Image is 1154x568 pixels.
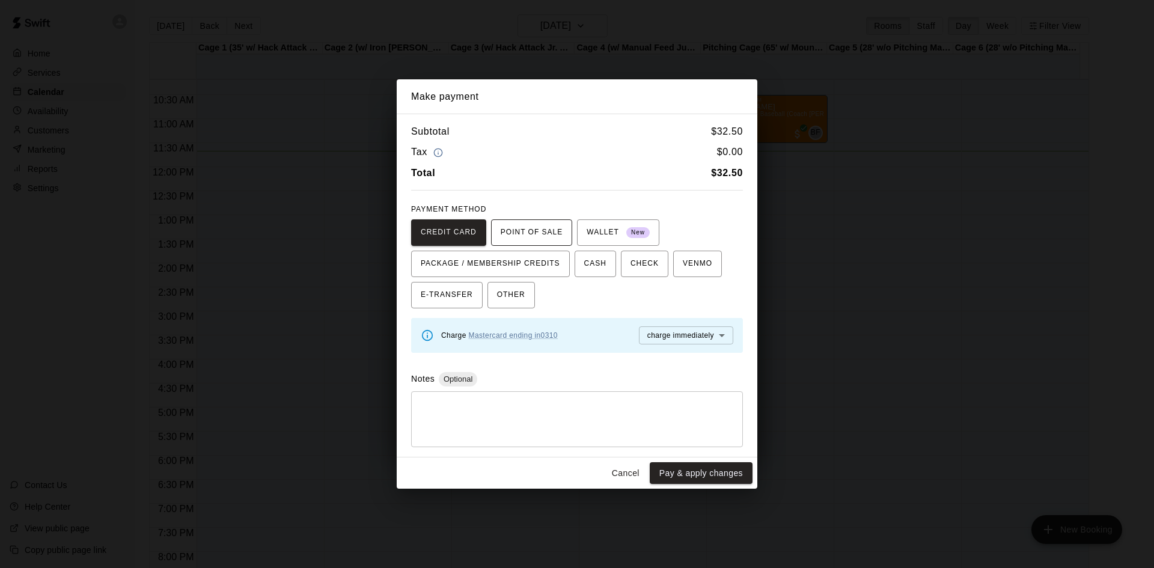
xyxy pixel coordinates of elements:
span: WALLET [587,223,650,242]
span: PAYMENT METHOD [411,205,486,213]
button: VENMO [673,251,722,277]
button: CREDIT CARD [411,219,486,246]
button: CHECK [621,251,668,277]
button: OTHER [487,282,535,308]
button: CASH [575,251,616,277]
span: OTHER [497,286,525,305]
h6: Tax [411,144,446,160]
span: POINT OF SALE [501,223,563,242]
span: Charge [441,331,558,340]
label: Notes [411,374,435,383]
button: Pay & apply changes [650,462,753,484]
h6: $ 32.50 [711,124,743,139]
button: WALLET New [577,219,659,246]
h2: Make payment [397,79,757,114]
b: Total [411,168,435,178]
span: E-TRANSFER [421,286,473,305]
span: VENMO [683,254,712,273]
h6: Subtotal [411,124,450,139]
h6: $ 0.00 [717,144,743,160]
span: PACKAGE / MEMBERSHIP CREDITS [421,254,560,273]
span: CREDIT CARD [421,223,477,242]
span: CASH [584,254,606,273]
span: charge immediately [647,331,714,340]
button: Cancel [606,462,645,484]
span: CHECK [630,254,659,273]
a: Mastercard ending in 0310 [469,331,558,340]
span: Optional [439,374,477,383]
span: New [626,225,650,241]
b: $ 32.50 [711,168,743,178]
button: PACKAGE / MEMBERSHIP CREDITS [411,251,570,277]
button: E-TRANSFER [411,282,483,308]
button: POINT OF SALE [491,219,572,246]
